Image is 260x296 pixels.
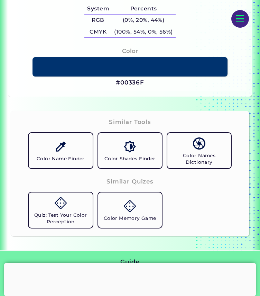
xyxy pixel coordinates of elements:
a: Color Memory Game [95,190,165,231]
h5: System [84,3,111,14]
h3: Guide [120,258,139,266]
h5: Quiz: Test Your Color Perception [31,212,90,225]
iframe: Advertisement [4,263,256,294]
img: icon_color_names_dictionary.svg [193,137,205,150]
h4: Color [122,46,138,56]
h3: #00336F [116,79,144,87]
img: icon_color_shades.svg [124,141,136,153]
h3: Similar Quizes [106,178,154,186]
img: icon_game.svg [124,200,136,212]
h5: Color Memory Game [104,215,156,222]
h5: Color Names Dictionary [170,152,228,165]
img: icon_color_name_finder.svg [55,141,67,153]
a: Color Name Finder [26,130,95,171]
h5: RGB [84,15,111,26]
h5: CMYK [84,26,111,38]
img: icon_game.svg [55,197,67,209]
a: Color Names Dictionary [165,130,234,171]
h3: Similar Tools [109,118,151,126]
h5: Color Name Finder [37,155,85,162]
a: Color Shades Finder [95,130,165,171]
h5: Color Shades Finder [104,155,156,162]
a: Quiz: Test Your Color Perception [26,190,95,231]
h5: Percents [112,3,176,14]
h5: (0%, 20%, 44%) [112,15,176,26]
h5: (100%, 54%, 0%, 56%) [112,26,176,38]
